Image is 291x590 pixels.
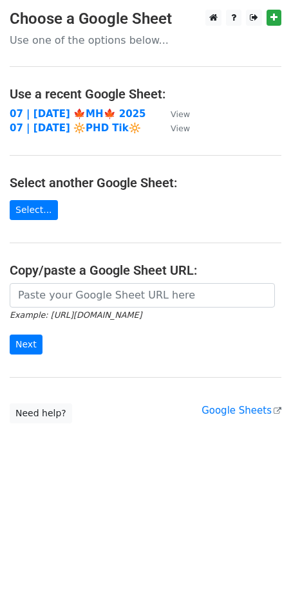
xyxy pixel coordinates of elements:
h4: Select another Google Sheet: [10,175,281,190]
p: Use one of the options below... [10,33,281,47]
a: Need help? [10,403,72,423]
a: View [158,122,190,134]
a: 07 | [DATE] 🔆PHD Tik🔆 [10,122,141,134]
h3: Choose a Google Sheet [10,10,281,28]
a: 07 | [DATE] 🍁MH🍁 2025 [10,108,146,120]
a: View [158,108,190,120]
h4: Copy/paste a Google Sheet URL: [10,263,281,278]
a: Google Sheets [202,405,281,416]
small: Example: [URL][DOMAIN_NAME] [10,310,142,320]
small: View [171,124,190,133]
small: View [171,109,190,119]
a: Select... [10,200,58,220]
h4: Use a recent Google Sheet: [10,86,281,102]
input: Next [10,335,42,355]
input: Paste your Google Sheet URL here [10,283,275,308]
